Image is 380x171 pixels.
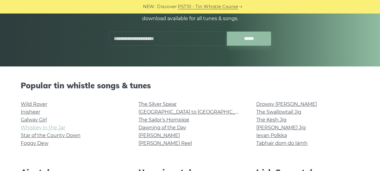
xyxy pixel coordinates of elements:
a: [PERSON_NAME] Reel [138,140,192,146]
a: The Sailor’s Hornpipe [138,117,189,123]
a: [PERSON_NAME] [138,133,180,138]
a: Drowsy [PERSON_NAME] [256,101,317,107]
a: The Silver Spear [138,101,177,107]
a: [GEOGRAPHIC_DATA] to [GEOGRAPHIC_DATA] [138,109,249,115]
span: NEW: [143,3,155,10]
a: Inisheer [21,109,40,115]
a: Wild Rover [21,101,47,107]
h2: Popular tin whistle songs & tunes [21,81,360,90]
a: Star of the County Down [21,133,81,138]
a: Ievan Polkka [256,133,287,138]
a: The Kesh Jig [256,117,287,123]
a: Tabhair dom do lámh [256,140,308,146]
a: Whiskey in the Jar [21,125,65,130]
a: The Swallowtail Jig [256,109,301,115]
a: PST10 - Tin Whistle Course [178,3,238,10]
span: Discover [157,3,177,10]
a: Galway Girl [21,117,47,123]
a: [PERSON_NAME] Jig [256,125,306,130]
a: Foggy Dew [21,140,48,146]
a: Dawning of the Day [138,125,186,130]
